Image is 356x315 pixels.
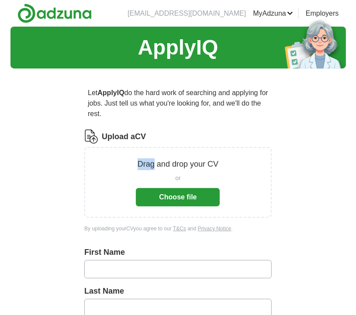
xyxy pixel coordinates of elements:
[84,247,272,258] label: First Name
[253,8,293,19] a: MyAdzuna
[128,8,246,19] li: [EMAIL_ADDRESS][DOMAIN_NAME]
[84,84,272,123] p: Let do the hard work of searching and applying for jobs. Just tell us what you're looking for, an...
[84,225,272,233] div: By uploading your CV you agree to our and .
[102,131,146,143] label: Upload a CV
[138,158,218,170] p: Drag and drop your CV
[97,89,124,96] strong: ApplyIQ
[84,285,272,297] label: Last Name
[173,226,186,232] a: T&Cs
[306,8,339,19] a: Employers
[175,174,180,183] span: or
[198,226,232,232] a: Privacy Notice
[138,32,218,63] h1: ApplyIQ
[17,3,92,23] img: Adzuna logo
[84,130,98,144] img: CV Icon
[136,188,220,206] button: Choose file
